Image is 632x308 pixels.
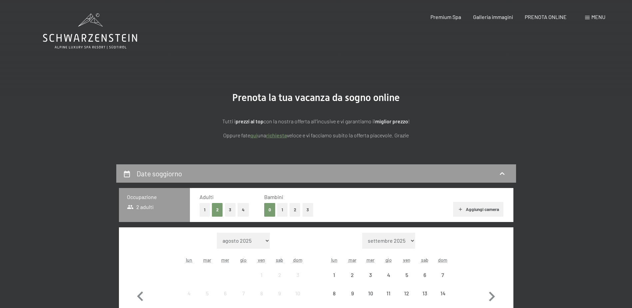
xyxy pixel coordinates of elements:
div: 7 [235,291,252,307]
div: Sat Aug 09 2025 [271,284,289,302]
div: Thu Sep 11 2025 [379,284,397,302]
div: Sat Sep 06 2025 [416,266,434,284]
div: arrivo/check-in non effettuabile [289,284,307,302]
p: Tutti i con la nostra offerta all'incusive e vi garantiamo il ! [150,117,483,126]
div: Sun Aug 03 2025 [289,266,307,284]
button: 3 [225,203,236,217]
div: 10 [362,291,379,307]
div: 1 [326,272,342,289]
div: arrivo/check-in non effettuabile [361,266,379,284]
div: arrivo/check-in non effettuabile [416,284,434,302]
div: 8 [326,291,342,307]
button: 0 [264,203,275,217]
abbr: sabato [276,257,283,263]
span: Bambini [264,194,283,200]
button: 2 [290,203,301,217]
button: 1 [200,203,210,217]
div: 5 [199,291,216,307]
abbr: venerdì [403,257,410,263]
div: 9 [344,291,361,307]
div: Sun Aug 10 2025 [289,284,307,302]
div: arrivo/check-in non effettuabile [379,266,397,284]
div: 2 [344,272,361,289]
a: PRENOTA ONLINE [525,14,567,20]
div: arrivo/check-in non effettuabile [198,284,216,302]
div: Wed Sep 10 2025 [361,284,379,302]
div: arrivo/check-in non effettuabile [361,284,379,302]
div: arrivo/check-in non effettuabile [180,284,198,302]
a: quì [250,132,258,138]
abbr: domenica [293,257,303,263]
div: Fri Sep 05 2025 [397,266,415,284]
span: Prenota la tua vacanza da sogno online [232,92,400,103]
abbr: lunedì [331,257,337,263]
div: Fri Sep 12 2025 [397,284,415,302]
div: 4 [380,272,397,289]
div: Thu Aug 07 2025 [235,284,253,302]
div: Thu Sep 04 2025 [379,266,397,284]
div: 11 [380,291,397,307]
abbr: martedì [348,257,356,263]
button: 1 [277,203,288,217]
abbr: lunedì [186,257,192,263]
abbr: martedì [203,257,211,263]
div: Mon Aug 04 2025 [180,284,198,302]
div: arrivo/check-in non effettuabile [397,266,415,284]
div: 3 [289,272,306,289]
button: 3 [303,203,314,217]
div: arrivo/check-in non effettuabile [416,266,434,284]
abbr: mercoledì [366,257,374,263]
div: 10 [289,291,306,307]
div: Sun Sep 14 2025 [434,284,452,302]
abbr: mercoledì [221,257,229,263]
div: 12 [398,291,415,307]
div: Sun Sep 07 2025 [434,266,452,284]
button: 2 [212,203,223,217]
div: Wed Sep 03 2025 [361,266,379,284]
span: Menu [591,14,605,20]
div: 13 [416,291,433,307]
div: arrivo/check-in non effettuabile [325,266,343,284]
div: arrivo/check-in non effettuabile [343,284,361,302]
div: Tue Sep 02 2025 [343,266,361,284]
div: 4 [181,291,198,307]
div: 1 [253,272,270,289]
div: Mon Sep 08 2025 [325,284,343,302]
a: Galleria immagini [473,14,513,20]
abbr: sabato [421,257,428,263]
div: Fri Aug 01 2025 [253,266,271,284]
a: richiesta [266,132,287,138]
div: Sat Aug 02 2025 [271,266,289,284]
div: arrivo/check-in non effettuabile [343,266,361,284]
div: arrivo/check-in non effettuabile [397,284,415,302]
div: 6 [416,272,433,289]
div: Tue Sep 09 2025 [343,284,361,302]
div: arrivo/check-in non effettuabile [289,266,307,284]
div: 8 [253,291,270,307]
div: arrivo/check-in non effettuabile [434,266,452,284]
h2: Date soggiorno [137,169,182,178]
strong: miglior prezzo [375,118,408,124]
p: Oppure fate una veloce e vi facciamo subito la offerta piacevole. Grazie [150,131,483,140]
div: 3 [362,272,379,289]
div: arrivo/check-in non effettuabile [434,284,452,302]
div: 6 [217,291,234,307]
button: Aggiungi camera [453,202,503,217]
div: 14 [434,291,451,307]
div: Tue Aug 05 2025 [198,284,216,302]
div: arrivo/check-in non effettuabile [325,284,343,302]
div: arrivo/check-in non effettuabile [253,266,271,284]
div: Wed Aug 06 2025 [216,284,234,302]
div: arrivo/check-in non effettuabile [216,284,234,302]
div: Sat Sep 13 2025 [416,284,434,302]
div: 2 [271,272,288,289]
a: Premium Spa [430,14,461,20]
strong: prezzi al top [236,118,264,124]
h3: Occupazione [127,193,182,201]
abbr: giovedì [240,257,247,263]
div: arrivo/check-in non effettuabile [271,266,289,284]
div: arrivo/check-in non effettuabile [235,284,253,302]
